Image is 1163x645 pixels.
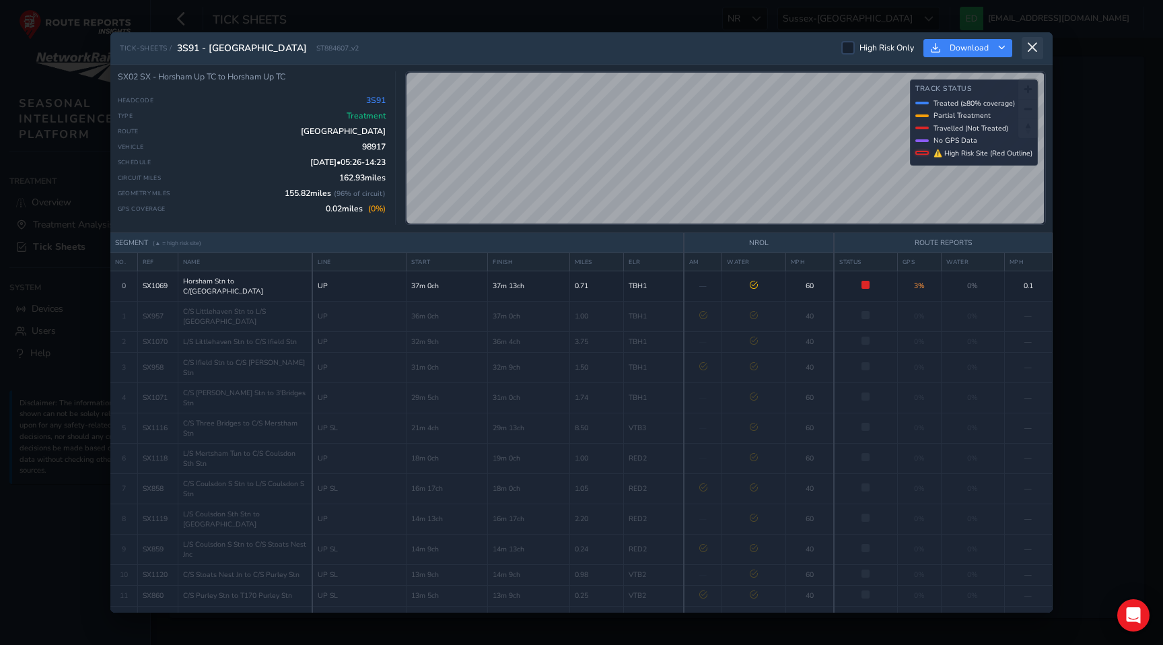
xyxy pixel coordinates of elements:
span: Treated (≥80% coverage) [933,98,1015,108]
th: NROL [684,233,835,253]
span: L/S Littlehaven Stn to C/S Ifield Stn [183,337,297,347]
td: 29m 5ch [407,382,488,413]
span: — [699,393,707,403]
span: ( 96 % of circuit) [334,189,386,199]
td: UP [312,301,407,331]
td: 1.00 [569,301,624,331]
td: 40 [785,534,834,564]
td: 1.05 [569,473,624,504]
span: 3S91 [366,95,386,106]
div: Open Intercom Messenger [1117,599,1150,632]
canvas: Map [407,73,1044,224]
td: 0.25 [569,585,624,606]
td: TBH1 [624,331,684,352]
span: C/S Three Bridges to C/S Merstham Stn [183,418,308,438]
td: UP [312,271,407,301]
span: 162.93 miles [339,172,386,183]
td: 14m 9ch [407,534,488,564]
th: WATER [722,252,785,271]
td: 0.24 [569,534,624,564]
td: 1.50 [569,352,624,382]
span: C/S Ifield Stn to C/S [PERSON_NAME] Stn [183,358,308,378]
span: 155.82 miles [285,188,386,199]
td: 18m 0ch [488,473,569,504]
td: 13m 9ch [488,585,569,606]
div: SX02 SX - Horsham Up TC to Horsham Up TC [118,71,386,83]
td: — [1004,382,1052,413]
td: 16m 17ch [488,504,569,534]
td: 13m 9ch [407,564,488,585]
th: MPH [1004,252,1052,271]
td: 31m 0ch [488,382,569,413]
span: 0% [914,453,925,463]
td: 40 [785,585,834,606]
span: 0% [967,311,978,321]
span: ⚠ High Risk Site (Red Outline) [933,148,1032,158]
span: C/S Stoats Nest Jn to C/S Purley Stn [183,570,299,580]
td: 18m 0ch [407,443,488,473]
span: (▲ = high risk site) [153,239,201,247]
td: 21m 4ch [407,413,488,443]
td: 14m 13ch [488,534,569,564]
td: — [1004,564,1052,585]
td: 19m 0ch [488,443,569,473]
span: 0% [914,514,925,524]
span: C/S [PERSON_NAME] Stn to 3'Bridges Stn [183,388,308,408]
span: 0% [967,590,978,601]
td: — [1004,534,1052,564]
span: 0% [967,514,978,524]
span: ( 0 %) [368,203,386,214]
span: 0% [914,570,925,580]
td: UP [312,331,407,352]
td: — [1004,301,1052,331]
td: TBH1 [624,271,684,301]
td: RED2 [624,534,684,564]
td: — [1004,473,1052,504]
span: — [699,281,707,291]
td: 14m 9ch [488,564,569,585]
th: MPH [785,252,834,271]
span: 0.02 miles [326,203,386,214]
td: 8.50 [569,413,624,443]
td: 1.00 [569,443,624,473]
td: VTB2 [624,564,684,585]
span: Partial Treatment [933,110,991,121]
td: — [1004,585,1052,606]
span: Treatment [347,110,386,121]
td: 32m 9ch [407,331,488,352]
span: 0% [914,423,925,433]
td: 2.20 [569,504,624,534]
td: UP [312,443,407,473]
span: C/S Purley Stn to T170 Purley Stn [183,590,292,601]
td: VTB2 [624,585,684,606]
td: 37m 13ch [488,271,569,301]
td: 40 [785,301,834,331]
th: SEGMENT [110,233,684,253]
span: 0% [914,311,925,321]
span: 0% [914,362,925,372]
td: UP [312,504,407,534]
span: 0% [914,337,925,347]
td: UP SL [312,585,407,606]
td: TBH1 [624,382,684,413]
td: 60 [785,413,834,443]
td: 0.98 [569,564,624,585]
span: 0% [967,483,978,494]
span: 0% [914,393,925,403]
th: GPS [897,252,941,271]
th: MILES [569,252,624,271]
th: ROUTE REPORTS [834,233,1052,253]
td: UP SL [312,473,407,504]
span: 0% [967,337,978,347]
span: 0% [967,544,978,554]
th: NAME [178,252,312,271]
td: UP [312,382,407,413]
td: RED2 [624,443,684,473]
span: C/S Littlehaven Stn to L/S [GEOGRAPHIC_DATA] [183,306,308,327]
td: — [1004,504,1052,534]
td: 14m 13ch [407,504,488,534]
td: 13m 5ch [407,585,488,606]
span: L/S Mertsham Tun to C/S Coulsdon Sth Stn [183,448,308,469]
span: 0% [967,570,978,580]
span: Horsham Stn to C/[GEOGRAPHIC_DATA] [183,276,308,296]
